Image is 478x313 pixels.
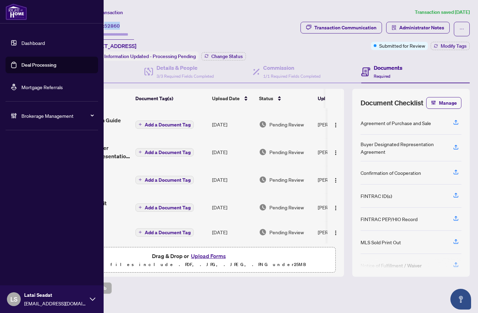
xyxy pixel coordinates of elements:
[361,119,431,127] div: Agreement of Purchase and Sale
[135,148,194,156] button: Add a Document Tag
[450,289,471,310] button: Open asap
[259,203,267,211] img: Document Status
[361,192,392,200] div: FINTRAC ID(s)
[145,122,191,127] span: Add a Document Tag
[138,150,142,154] span: plus
[315,166,367,193] td: [PERSON_NAME]
[145,205,191,210] span: Add a Document Tag
[441,44,467,48] span: Modify Tags
[269,203,304,211] span: Pending Review
[259,121,267,128] img: Document Status
[333,122,338,128] img: Logo
[426,97,461,109] button: Manage
[415,8,470,16] article: Transaction saved [DATE]
[300,22,382,34] button: Transaction Communication
[21,84,63,90] a: Mortgage Referrals
[104,53,196,59] span: Information Updated - Processing Pending
[361,169,421,177] div: Confirmation of Cooperation
[259,228,267,236] img: Document Status
[201,52,246,60] button: Change Status
[45,247,335,273] span: Drag & Drop orUpload FormsSupported files include .PDF, .JPG, .JPEG, .PNG under25MB
[361,238,401,246] div: MLS Sold Print Out
[49,260,331,269] p: Supported files include .PDF, .JPG, .JPEG, .PNG under 25 MB
[269,176,304,183] span: Pending Review
[263,74,321,79] span: 1/1 Required Fields Completed
[138,206,142,209] span: plus
[439,97,457,108] span: Manage
[133,89,209,108] th: Document Tag(s)
[315,221,367,243] td: [PERSON_NAME]
[135,176,194,184] button: Add a Document Tag
[333,178,338,183] img: Logo
[330,146,341,158] button: Logo
[392,25,396,30] span: solution
[333,230,338,236] img: Logo
[209,166,256,193] td: [DATE]
[209,89,256,108] th: Upload Date
[24,300,86,307] span: [EMAIL_ADDRESS][DOMAIN_NAME]
[333,205,338,211] img: Logo
[330,227,341,238] button: Logo
[189,252,228,260] button: Upload Forms
[21,112,93,120] span: Brokerage Management
[431,42,470,50] button: Modify Tags
[86,42,136,50] span: [STREET_ADDRESS]
[135,228,194,237] button: Add a Document Tag
[259,95,273,102] span: Status
[156,64,214,72] h4: Details & People
[135,121,194,129] button: Add a Document Tag
[138,123,142,126] span: plus
[269,121,304,128] span: Pending Review
[86,51,199,61] div: Status:
[135,228,194,237] button: Add a Document Tag
[138,178,142,181] span: plus
[361,140,445,155] div: Buyer Designated Representation Agreement
[333,150,338,155] img: Logo
[104,23,120,29] span: 52860
[361,98,423,108] span: Document Checklist
[269,148,304,156] span: Pending Review
[263,64,321,72] h4: Commission
[86,9,123,16] span: View Transaction
[21,62,56,68] a: Deal Processing
[135,175,194,184] button: Add a Document Tag
[315,89,367,108] th: Uploaded By
[209,193,256,221] td: [DATE]
[21,40,45,46] a: Dashboard
[374,64,402,72] h4: Documents
[138,230,142,234] span: plus
[259,148,267,156] img: Document Status
[6,3,27,20] img: logo
[399,22,444,33] span: Administrator Notes
[330,202,341,213] button: Logo
[145,230,191,235] span: Add a Document Tag
[145,178,191,182] span: Add a Document Tag
[459,27,464,31] span: ellipsis
[259,176,267,183] img: Document Status
[315,193,367,221] td: [PERSON_NAME]
[212,95,240,102] span: Upload Date
[374,74,390,79] span: Required
[379,42,425,49] span: Submitted for Review
[145,150,191,155] span: Add a Document Tag
[269,228,304,236] span: Pending Review
[135,203,194,212] button: Add a Document Tag
[211,54,243,59] span: Change Status
[209,221,256,243] td: [DATE]
[361,215,418,223] div: FINTRAC PEP/HIO Record
[314,22,376,33] div: Transaction Communication
[209,111,256,138] td: [DATE]
[386,22,450,34] button: Administrator Notes
[135,148,194,156] button: Add a Document Tag
[156,74,214,79] span: 3/3 Required Fields Completed
[256,89,315,108] th: Status
[315,111,367,138] td: [PERSON_NAME]
[10,294,18,304] span: LS
[24,291,86,299] span: Latai Seadat
[330,119,341,130] button: Logo
[209,138,256,166] td: [DATE]
[152,252,228,260] span: Drag & Drop or
[315,138,367,166] td: [PERSON_NAME]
